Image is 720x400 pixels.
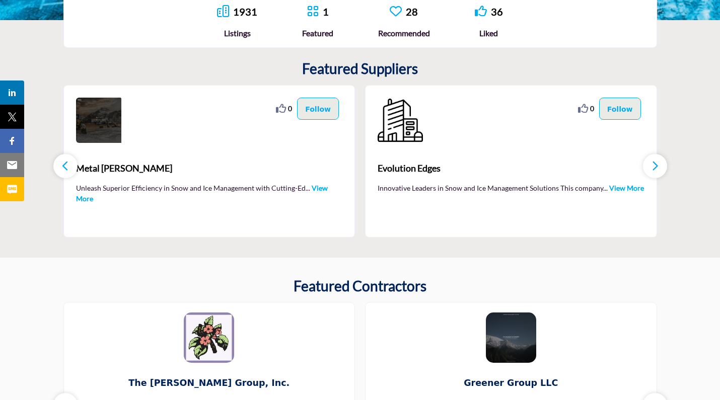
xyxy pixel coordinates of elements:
a: Metal [PERSON_NAME] [76,155,343,182]
button: Follow [297,98,339,120]
span: 0 [288,103,292,114]
span: Greener Group LLC [381,376,641,389]
a: Go to Featured [307,5,319,19]
div: Featured [302,27,333,39]
div: Recommended [378,27,430,39]
a: 1931 [233,6,257,18]
a: Greener Group LLC [366,370,657,396]
a: The [PERSON_NAME] Group, Inc. [64,370,355,396]
b: The Pattie Group, Inc. [79,370,340,396]
a: 28 [406,6,418,18]
a: Evolution Edges [378,155,644,182]
a: 1 [323,6,329,18]
i: Go to Liked [475,5,487,17]
img: The Pattie Group, Inc. [184,312,234,363]
div: Listings [217,27,257,39]
a: 36 [491,6,503,18]
span: ... [603,184,608,192]
span: The [PERSON_NAME] Group, Inc. [79,376,340,389]
img: Evolution Edges [378,98,423,143]
span: ... [306,184,310,192]
h2: Featured Contractors [294,278,426,295]
p: Follow [305,103,331,114]
img: Metal Pless [76,98,121,143]
button: Follow [599,98,641,120]
span: Evolution Edges [378,162,644,175]
div: Liked [475,27,503,39]
h2: Featured Suppliers [302,60,418,77]
p: Unleash Superior Efficiency in Snow and Ice Management with Cutting-Ed [76,183,343,203]
b: Metal Pless [76,155,343,182]
p: Follow [607,103,633,114]
span: Metal [PERSON_NAME] [76,162,343,175]
p: Innovative Leaders in Snow and Ice Management Solutions This company [378,183,644,203]
img: Greener Group LLC [486,312,536,363]
span: 0 [590,103,594,114]
a: Go to Recommended [390,5,402,19]
a: View More [609,184,644,192]
b: Greener Group LLC [381,370,641,396]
